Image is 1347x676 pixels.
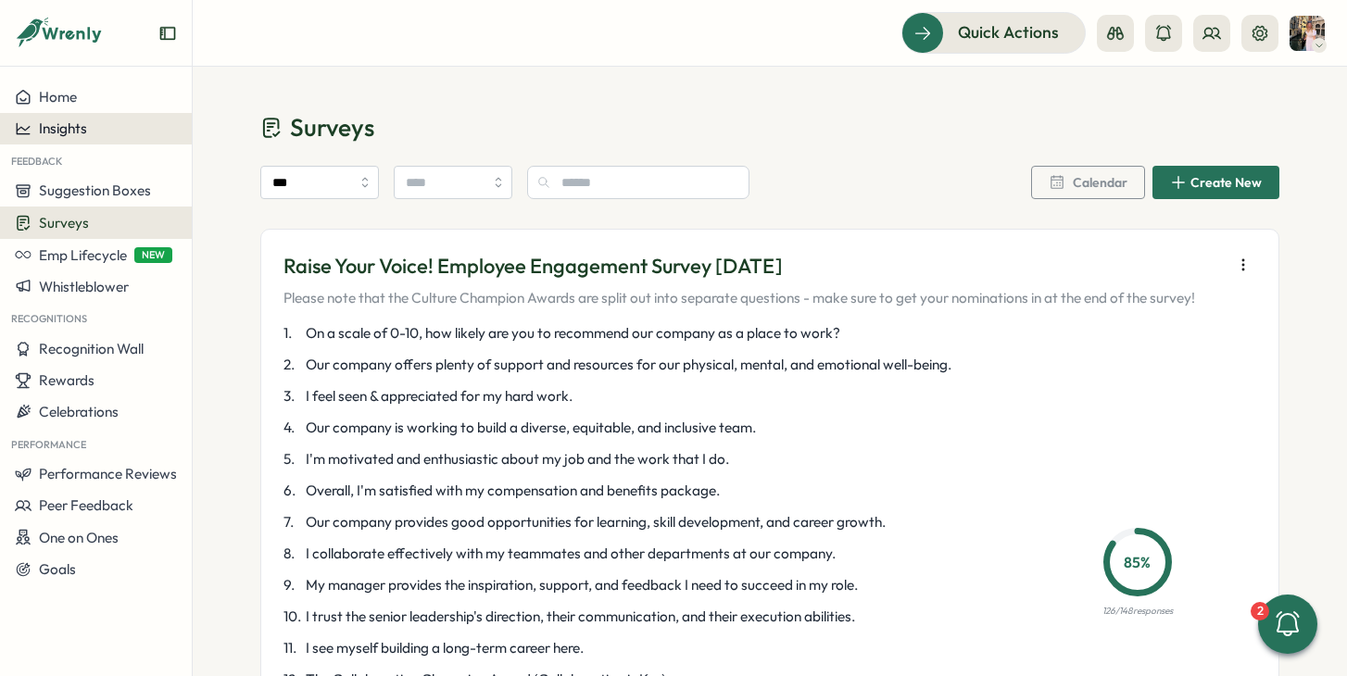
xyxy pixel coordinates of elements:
span: 3 . [283,386,302,407]
span: Surveys [39,214,89,232]
p: 126 / 148 responses [1102,604,1173,619]
span: Our company offers plenty of support and resources for our physical, mental, and emotional well-b... [306,355,951,375]
span: I trust the senior leadership's direction, their communication, and their execution abilities. [306,607,855,627]
span: Our company provides good opportunities for learning, skill development, and career growth. [306,512,886,532]
span: Rewards [39,371,94,389]
span: I see myself building a long-term career here. [306,638,584,658]
p: Please note that the Culture Champion Awards are split out into separate questions - make sure to... [283,288,1195,308]
span: Surveys [290,111,374,144]
p: Raise Your Voice! Employee Engagement Survey [DATE] [283,252,1195,281]
span: Celebrations [39,403,119,420]
img: Hannah Saunders [1290,16,1325,51]
span: Our company is working to build a diverse, equitable, and inclusive team. [306,418,756,438]
span: I collaborate effectively with my teammates and other departments at our company. [306,544,836,564]
span: One on Ones [39,529,119,546]
span: Create New [1190,176,1262,189]
span: Calendar [1073,176,1127,189]
span: 5 . [283,449,302,469]
span: Performance Reviews [39,465,177,482]
button: Quick Actions [901,12,1086,53]
span: Emp Lifecycle [39,246,127,264]
button: Calendar [1031,166,1145,199]
span: NEW [134,247,172,263]
div: 2 [1251,602,1269,620]
span: Peer Feedback [39,496,133,514]
span: Suggestion Boxes [39,182,151,199]
span: Insights [39,119,87,137]
span: On a scale of 0-10, how likely are you to recommend our company as a place to work? [306,323,840,344]
span: Overall, I'm satisfied with my compensation and benefits package. [306,481,720,501]
span: 6 . [283,481,302,501]
span: 4 . [283,418,302,438]
span: Recognition Wall [39,340,144,357]
span: 8 . [283,544,302,564]
span: 2 . [283,355,302,375]
button: Create New [1152,166,1279,199]
span: 1 . [283,323,302,344]
span: 11 . [283,638,302,658]
span: I'm motivated and enthusiastic about my job and the work that I do. [306,449,729,469]
span: Home [39,88,77,106]
span: 9 . [283,575,302,595]
span: 10 . [283,607,302,627]
button: 2 [1258,595,1317,654]
span: Goals [39,560,76,578]
p: 85 % [1109,551,1166,574]
button: Expand sidebar [158,24,177,43]
span: Quick Actions [958,20,1059,44]
span: I feel seen & appreciated for my hard work. [306,386,573,407]
span: 7 . [283,512,302,532]
span: My manager provides the inspiration, support, and feedback I need to succeed in my role. [306,575,858,595]
span: Whistleblower [39,278,129,295]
